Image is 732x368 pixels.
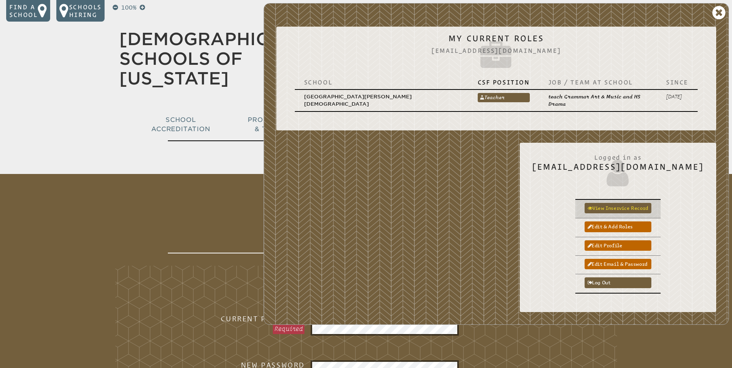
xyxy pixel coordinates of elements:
p: School [304,78,459,86]
p: Schools Hiring [69,3,101,19]
a: [DEMOGRAPHIC_DATA] Schools of [US_STATE] [119,29,338,88]
p: Required [273,323,304,334]
p: [GEOGRAPHIC_DATA][PERSON_NAME][DEMOGRAPHIC_DATA] [304,93,459,108]
h1: Edit Email & Password [168,177,565,253]
h3: Current Password [181,314,304,323]
p: Job / Team at School [548,78,647,86]
h2: [EMAIL_ADDRESS][DOMAIN_NAME] [532,150,704,188]
a: Teacher [478,93,530,102]
h2: My Current Roles [289,34,704,72]
h3: Email [181,280,304,289]
a: Edit & add roles [585,221,651,232]
a: Edit profile [585,240,651,251]
p: Find a school [9,3,38,19]
a: Log out [585,277,651,288]
a: Edit email & password [585,259,651,269]
p: Since [666,78,688,86]
span: Logged in as [532,150,704,162]
a: View inservice record [585,203,651,213]
span: Professional Development & Teacher Certification [248,116,360,133]
p: [DATE] [666,93,688,100]
span: School Accreditation [151,116,210,133]
p: CSF Position [478,78,530,86]
p: 100% [120,3,138,12]
p: teach Grammar Art & Music and HS Drama [548,93,647,108]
